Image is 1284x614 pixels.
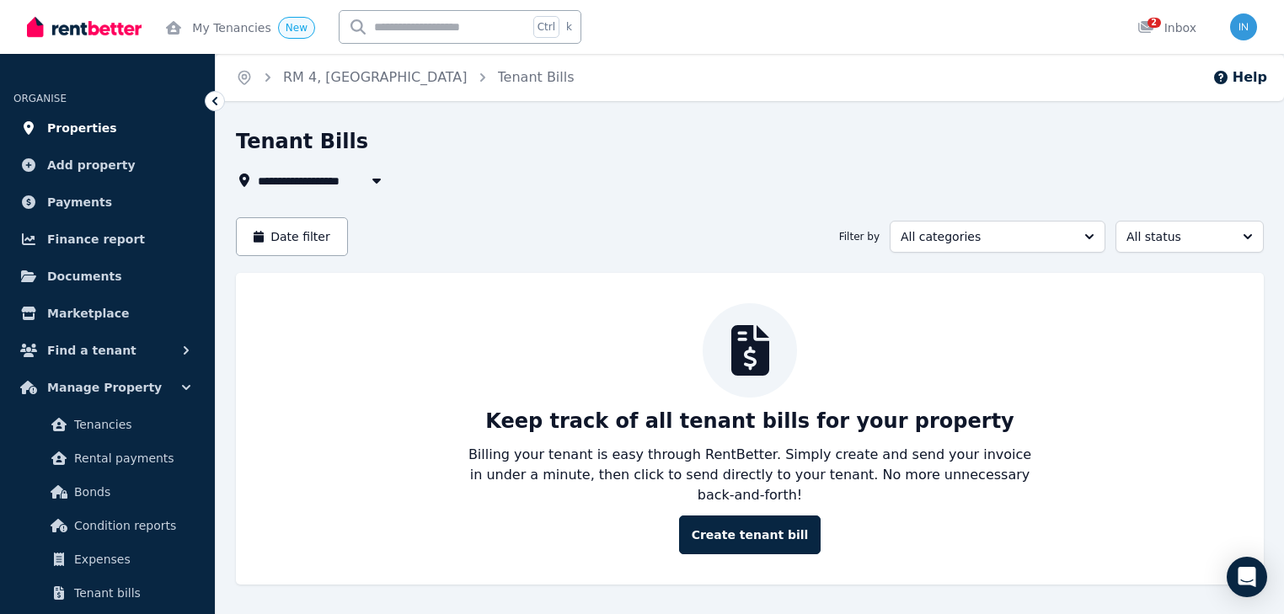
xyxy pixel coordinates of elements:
img: info@museliving.com.au [1230,13,1257,40]
span: Rental payments [74,448,188,468]
a: Properties [13,111,201,145]
a: Tenant bills [20,576,195,610]
span: Find a tenant [47,340,136,360]
a: Tenancies [20,408,195,441]
span: Bonds [74,482,188,502]
span: Marketplace [47,303,129,323]
span: Add property [47,155,136,175]
p: Keep track of all tenant bills for your property [485,408,1014,435]
span: All status [1126,228,1229,245]
a: Condition reports [20,509,195,542]
span: Expenses [74,549,188,569]
a: Rental payments [20,441,195,475]
span: Manage Property [47,377,162,398]
a: Bonds [20,475,195,509]
a: Payments [13,185,201,219]
span: Properties [47,118,117,138]
span: All categories [901,228,1071,245]
a: Documents [13,259,201,293]
button: All status [1115,221,1264,253]
span: Tenancies [74,414,188,435]
a: Finance report [13,222,201,256]
a: Expenses [20,542,195,576]
span: Payments [47,192,112,212]
span: ORGANISE [13,93,67,104]
span: k [566,20,572,34]
button: Help [1212,67,1267,88]
span: Ctrl [533,16,559,38]
img: RentBetter [27,14,142,40]
span: Tenant bills [74,583,188,603]
a: Add property [13,148,201,182]
span: Filter by [839,230,880,243]
button: Find a tenant [13,334,201,367]
button: Date filter [236,217,348,256]
div: Open Intercom Messenger [1227,557,1267,597]
nav: Breadcrumb [216,54,595,101]
h1: Tenant Bills [236,128,368,155]
a: Tenant Bills [498,69,575,85]
span: Finance report [47,229,145,249]
span: 2 [1148,18,1161,28]
span: Documents [47,266,122,286]
span: New [286,22,308,34]
a: RM 4, [GEOGRAPHIC_DATA] [283,69,468,85]
button: Create tenant bill [679,515,821,554]
p: Billing your tenant is easy through RentBetter. Simply create and send your invoice in under a mi... [467,445,1033,505]
button: Manage Property [13,371,201,404]
a: Marketplace [13,296,201,330]
span: Condition reports [74,515,188,536]
div: Inbox [1137,19,1196,36]
button: All categories [890,221,1105,253]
